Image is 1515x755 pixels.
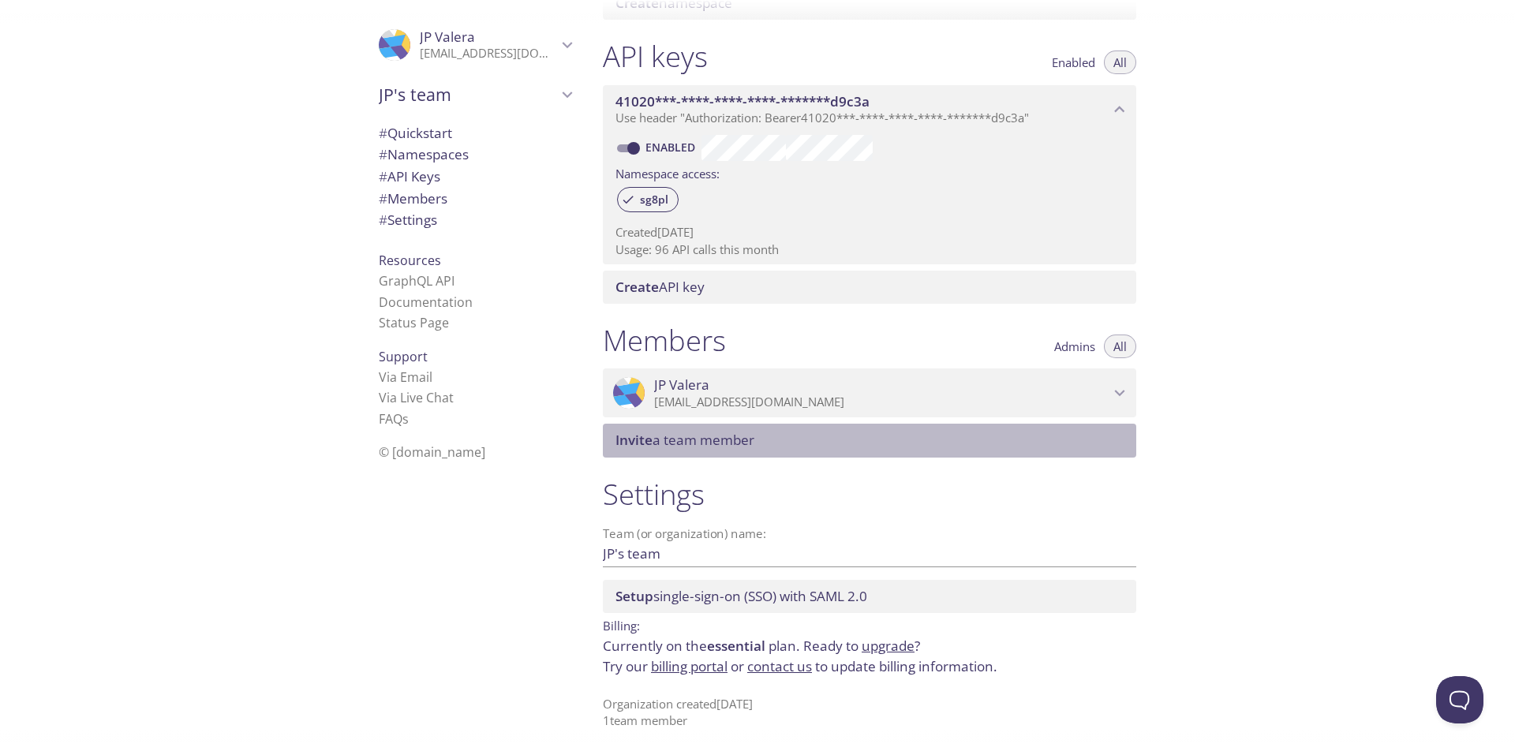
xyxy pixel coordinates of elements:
[379,293,473,311] a: Documentation
[379,211,437,229] span: Settings
[615,431,653,449] span: Invite
[615,241,1124,258] p: Usage: 96 API calls this month
[402,410,409,428] span: s
[603,424,1136,457] div: Invite a team member
[654,394,1109,410] p: [EMAIL_ADDRESS][DOMAIN_NAME]
[654,376,709,394] span: JP Valera
[379,145,469,163] span: Namespaces
[366,122,584,144] div: Quickstart
[366,74,584,115] div: JP's team
[366,144,584,166] div: Namespaces
[379,368,432,386] a: Via Email
[379,124,387,142] span: #
[862,637,915,655] a: upgrade
[643,140,701,155] a: Enabled
[603,477,1136,512] h1: Settings
[603,39,708,74] h1: API keys
[603,657,997,675] span: Try our or to update billing information.
[603,580,1136,613] div: Setup SSO
[651,657,728,675] a: billing portal
[379,167,387,185] span: #
[379,189,447,207] span: Members
[366,19,584,71] div: JP Valera
[379,410,409,428] a: FAQ
[615,278,659,296] span: Create
[379,189,387,207] span: #
[1436,676,1483,723] iframe: Help Scout Beacon - Open
[379,443,485,461] span: © [DOMAIN_NAME]
[1045,335,1105,358] button: Admins
[615,587,653,605] span: Setup
[1042,50,1105,74] button: Enabled
[803,637,920,655] span: Ready to ?
[379,389,454,406] a: Via Live Chat
[1104,335,1136,358] button: All
[603,368,1136,417] div: JP Valera
[615,161,720,184] label: Namespace access:
[420,28,475,46] span: JP Valera
[615,224,1124,241] p: Created [DATE]
[603,613,1136,636] p: Billing:
[747,657,812,675] a: contact us
[379,272,454,290] a: GraphQL API
[617,187,679,212] div: sg8pl
[603,696,1136,730] p: Organization created [DATE] 1 team member
[379,211,387,229] span: #
[366,166,584,188] div: API Keys
[603,323,726,358] h1: Members
[379,252,441,269] span: Resources
[603,528,767,540] label: Team (or organization) name:
[603,271,1136,304] div: Create API Key
[420,46,557,62] p: [EMAIL_ADDRESS][DOMAIN_NAME]
[379,167,440,185] span: API Keys
[1104,50,1136,74] button: All
[379,84,557,106] span: JP's team
[379,314,449,331] a: Status Page
[379,124,452,142] span: Quickstart
[615,431,754,449] span: a team member
[630,192,678,207] span: sg8pl
[366,188,584,210] div: Members
[615,587,867,605] span: single-sign-on (SSO) with SAML 2.0
[379,348,428,365] span: Support
[615,278,705,296] span: API key
[366,209,584,231] div: Team Settings
[707,637,765,655] span: essential
[603,636,1136,676] p: Currently on the plan.
[379,145,387,163] span: #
